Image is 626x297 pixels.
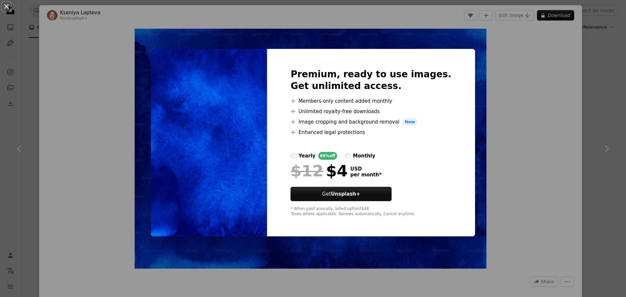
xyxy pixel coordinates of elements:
[291,162,323,179] span: $12
[291,162,348,179] div: $4
[291,128,451,136] li: Enhanced legal protections
[291,97,451,105] li: Members-only content added monthly
[350,172,381,178] span: per month *
[318,152,337,160] div: 66% off
[353,152,375,160] div: monthly
[291,153,296,158] input: yearly66%off
[331,191,360,197] strong: Unsplash+
[402,118,418,126] span: New
[291,108,451,115] li: Unlimited royalty-free downloads
[291,68,451,92] h2: Premium, ready to use images. Get unlimited access.
[291,206,451,217] div: * When paid annually, billed upfront $48 Taxes where applicable. Renews automatically. Cancel any...
[291,187,392,201] button: GetUnsplash+
[151,49,267,237] img: premium_photo-1670271544153-dd9933f0f119
[291,118,451,126] li: Image cropping and background removal
[345,153,350,158] input: monthly
[350,166,381,172] span: USD
[298,152,315,160] div: yearly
